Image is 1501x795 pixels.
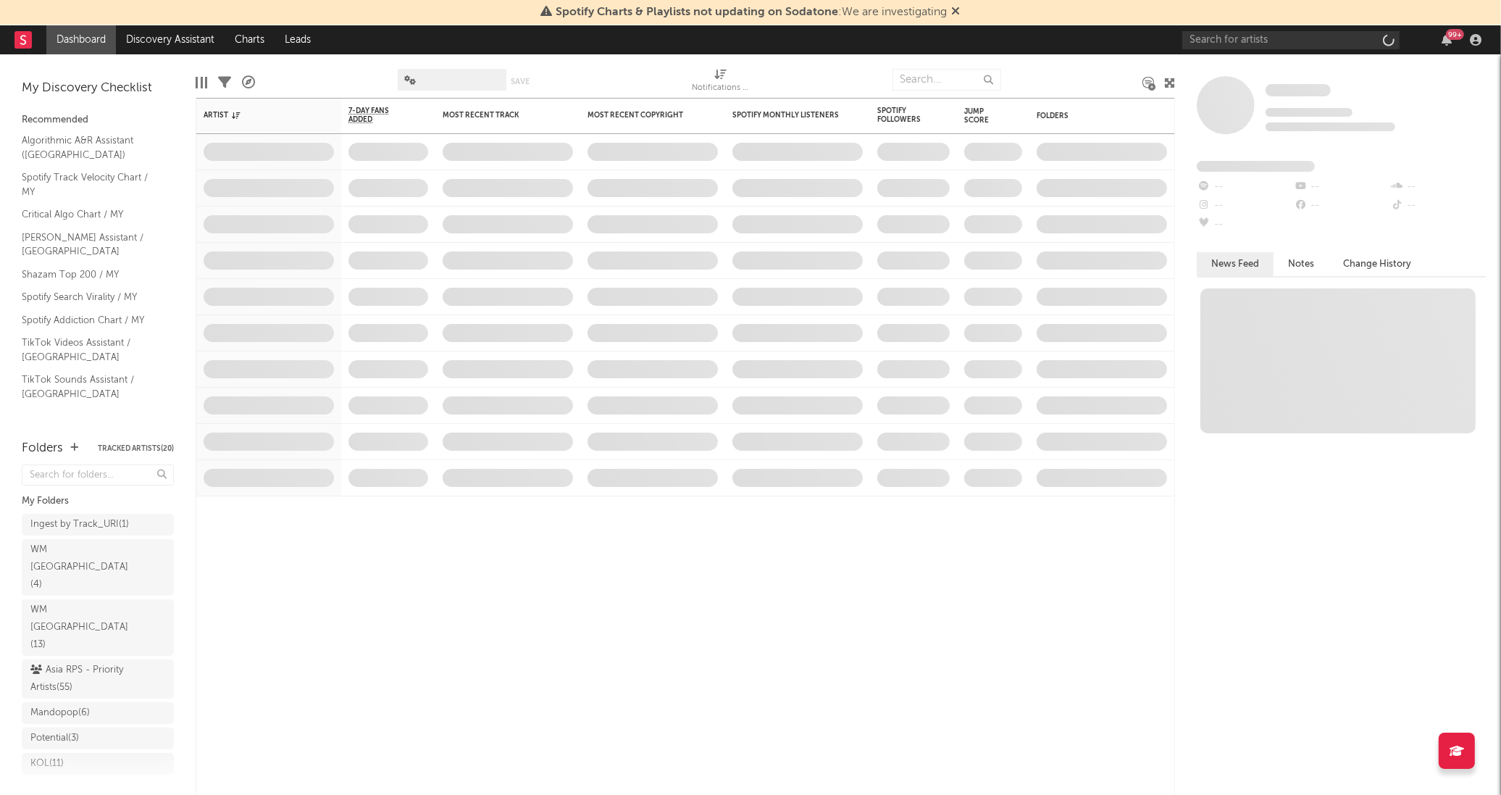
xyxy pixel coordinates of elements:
[1197,252,1274,276] button: News Feed
[588,111,696,120] div: Most Recent Copyright
[1390,178,1487,196] div: --
[22,207,159,222] a: Critical Algo Chart / MY
[1266,108,1352,117] span: Tracking Since: [DATE]
[1274,252,1329,276] button: Notes
[30,602,133,654] div: WM [GEOGRAPHIC_DATA] ( 13 )
[275,25,321,54] a: Leads
[692,80,750,97] div: Notifications (Artist)
[22,465,174,486] input: Search for folders...
[242,62,255,104] div: A&R Pipeline
[22,659,174,699] a: Asia RPS - Priority Artists(55)
[22,112,174,129] div: Recommended
[1446,29,1464,40] div: 99 +
[22,753,174,775] a: KOL(11)
[1266,122,1395,131] span: 0 fans last week
[22,312,159,328] a: Spotify Addiction Chart / MY
[30,755,64,773] div: KOL ( 11 )
[1329,252,1426,276] button: Change History
[116,25,225,54] a: Discovery Assistant
[22,372,159,401] a: TikTok Sounds Assistant / [GEOGRAPHIC_DATA]
[22,267,159,283] a: Shazam Top 200 / MY
[1293,178,1389,196] div: --
[1197,161,1315,172] span: Fans Added by Platform
[22,230,159,259] a: [PERSON_NAME] Assistant / [GEOGRAPHIC_DATA]
[556,7,839,18] span: Spotify Charts & Playlists not updating on Sodatone
[22,539,174,596] a: WM [GEOGRAPHIC_DATA](4)
[30,730,79,747] div: Potential ( 3 )
[892,69,1001,91] input: Search...
[1390,196,1487,215] div: --
[22,514,174,536] a: Ingest by Track_URI(1)
[1293,196,1389,215] div: --
[22,335,159,365] a: TikTok Videos Assistant / [GEOGRAPHIC_DATA]
[1266,84,1331,96] span: Some Artist
[1197,196,1293,215] div: --
[22,289,159,305] a: Spotify Search Virality / MY
[22,440,63,457] div: Folders
[22,170,159,199] a: Spotify Track Velocity Chart / MY
[22,493,174,510] div: My Folders
[1442,34,1452,46] button: 99+
[511,78,530,86] button: Save
[30,704,90,722] div: Mandopop ( 6 )
[22,80,174,97] div: My Discovery Checklist
[196,62,207,104] div: Edit Columns
[1197,215,1293,234] div: --
[952,7,961,18] span: Dismiss
[22,599,174,656] a: WM [GEOGRAPHIC_DATA](13)
[46,25,116,54] a: Dashboard
[348,107,406,124] span: 7-Day Fans Added
[877,107,928,124] div: Spotify Followers
[964,107,1000,125] div: Jump Score
[98,445,174,452] button: Tracked Artists(20)
[22,702,174,724] a: Mandopop(6)
[692,62,750,104] div: Notifications (Artist)
[556,7,948,18] span: : We are investigating
[30,516,129,533] div: Ingest by Track_URI ( 1 )
[443,111,551,120] div: Most Recent Track
[218,62,231,104] div: Filters
[1037,112,1145,120] div: Folders
[1197,178,1293,196] div: --
[225,25,275,54] a: Charts
[22,133,159,162] a: Algorithmic A&R Assistant ([GEOGRAPHIC_DATA])
[1182,31,1400,49] input: Search for artists
[1266,83,1331,98] a: Some Artist
[22,728,174,749] a: Potential(3)
[732,111,841,120] div: Spotify Monthly Listeners
[30,541,133,594] div: WM [GEOGRAPHIC_DATA] ( 4 )
[204,111,312,120] div: Artist
[30,662,133,696] div: Asia RPS - Priority Artists ( 55 )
